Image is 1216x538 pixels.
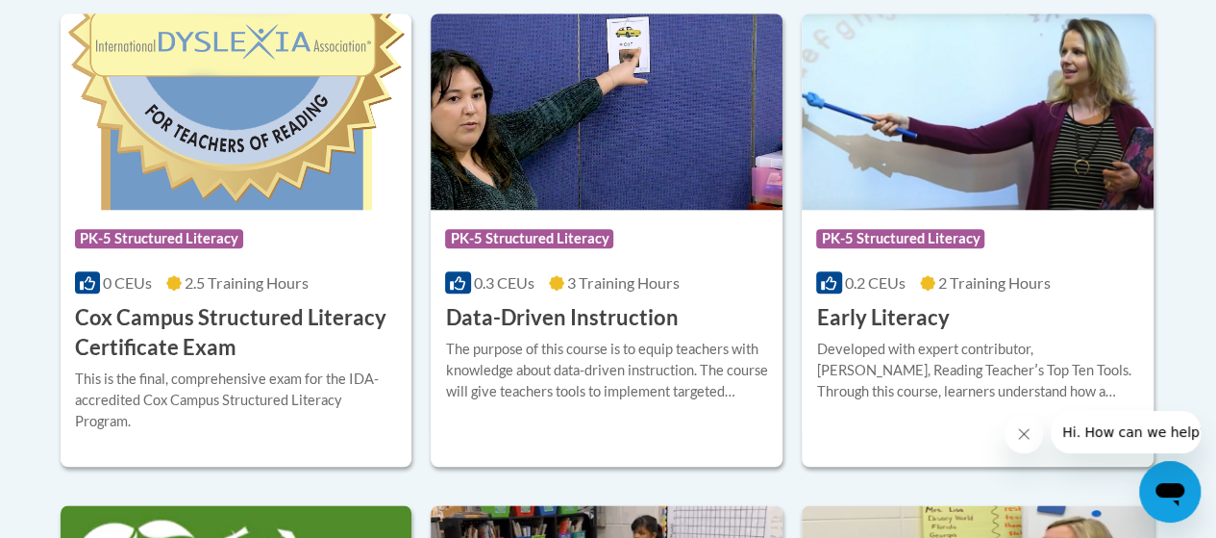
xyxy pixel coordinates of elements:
iframe: Close message [1005,415,1043,453]
div: This is the final, comprehensive exam for the IDA-accredited Cox Campus Structured Literacy Program. [75,369,398,432]
span: 3 Training Hours [567,273,680,292]
div: The purpose of this course is to equip teachers with knowledge about data-driven instruction. The... [445,339,768,402]
a: Course LogoPK-5 Structured Literacy0 CEUs2.5 Training Hours Cox Campus Structured Literacy Certif... [61,13,412,466]
img: Course Logo [802,13,1154,210]
h3: Data-Driven Instruction [445,303,678,333]
span: 2.5 Training Hours [185,273,309,292]
span: PK-5 Structured Literacy [445,229,613,248]
a: Course LogoPK-5 Structured Literacy0.2 CEUs2 Training Hours Early LiteracyDeveloped with expert c... [802,13,1154,466]
div: Developed with expert contributor, [PERSON_NAME], Reading Teacherʹs Top Ten Tools. Through this c... [816,339,1139,402]
iframe: Message from company [1051,411,1201,453]
img: Course Logo [61,13,412,210]
span: Hi. How can we help? [12,13,156,29]
span: PK-5 Structured Literacy [816,229,984,248]
span: 2 Training Hours [938,273,1051,292]
h3: Early Literacy [816,303,949,333]
span: 0.2 CEUs [845,273,906,292]
span: 0.3 CEUs [474,273,534,292]
span: 0 CEUs [103,273,152,292]
iframe: Button to launch messaging window [1139,461,1201,523]
span: PK-5 Structured Literacy [75,229,243,248]
h3: Cox Campus Structured Literacy Certificate Exam [75,303,398,363]
a: Course LogoPK-5 Structured Literacy0.3 CEUs3 Training Hours Data-Driven InstructionThe purpose of... [431,13,782,466]
img: Course Logo [431,13,782,210]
